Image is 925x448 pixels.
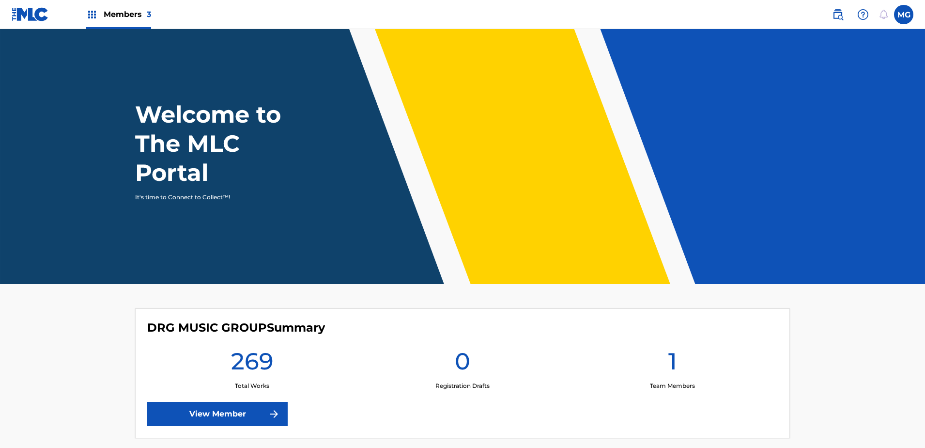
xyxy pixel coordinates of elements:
h1: 1 [668,347,677,382]
a: Public Search [828,5,848,24]
h1: 269 [231,347,274,382]
p: It's time to Connect to Collect™! [135,193,303,202]
div: User Menu [894,5,913,24]
h4: DRG MUSIC GROUP [147,320,325,335]
img: f7272a7cc735f4ea7f67.svg [268,408,280,420]
img: help [857,9,869,20]
div: Notifications [879,10,888,19]
img: MLC Logo [12,7,49,21]
iframe: Chat Widget [877,401,925,448]
h1: Welcome to The MLC Portal [135,100,316,187]
img: search [832,9,844,20]
span: Members [104,9,151,20]
p: Team Members [650,382,695,390]
a: View Member [147,402,288,426]
h1: 0 [455,347,470,382]
p: Registration Drafts [435,382,490,390]
img: Top Rightsholders [86,9,98,20]
p: Total Works [235,382,269,390]
span: 3 [147,10,151,19]
div: Help [853,5,873,24]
